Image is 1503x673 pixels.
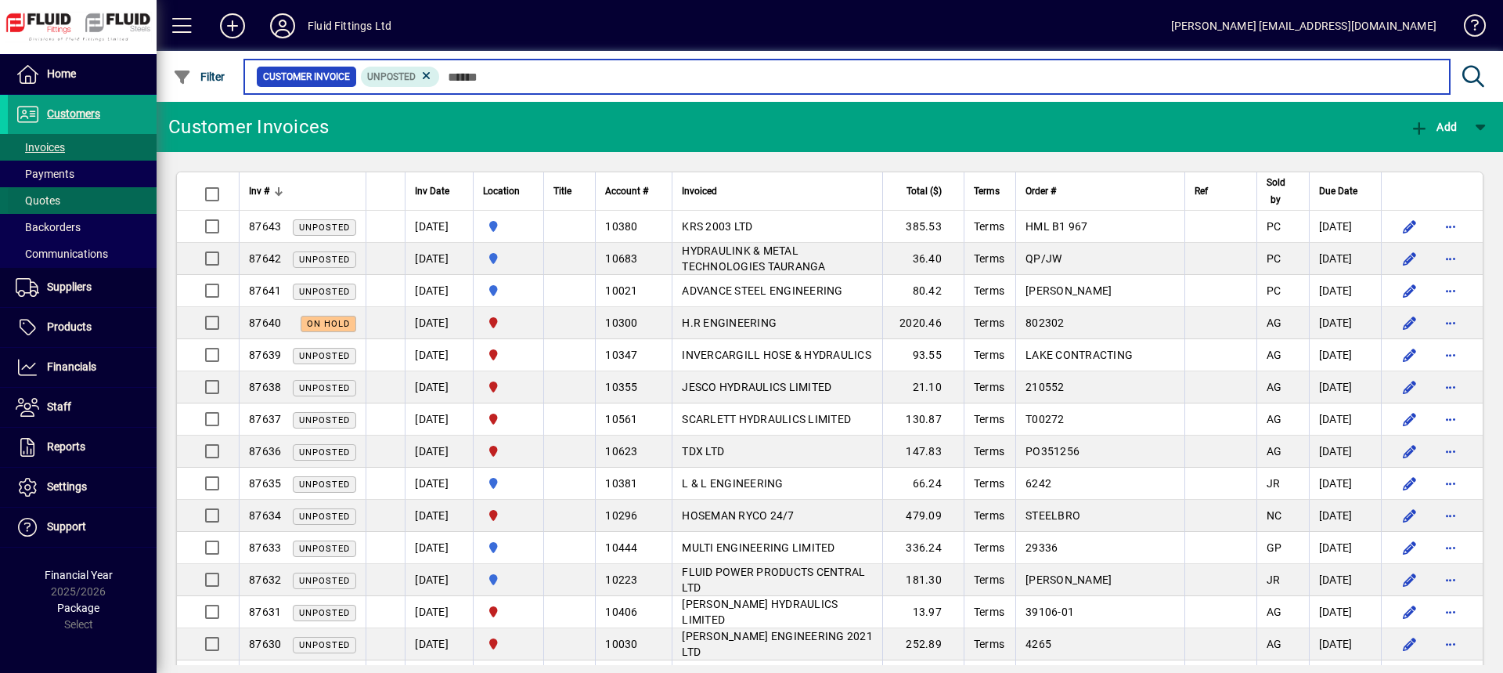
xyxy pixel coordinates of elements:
[405,596,473,628] td: [DATE]
[249,220,281,233] span: 87643
[1397,599,1422,624] button: Edit
[974,349,1004,361] span: Terms
[8,241,157,267] a: Communications
[605,573,637,586] span: 10223
[249,317,281,329] span: 87640
[882,500,964,532] td: 479.09
[605,349,637,361] span: 10347
[299,415,350,425] span: Unposted
[168,114,329,139] div: Customer Invoices
[974,606,1004,618] span: Terms
[682,349,871,361] span: INVERCARGILL HOSE & HYDRAULICS
[483,635,534,653] span: CHRISTCHURCH
[882,532,964,564] td: 336.24
[1171,13,1436,38] div: [PERSON_NAME] [EMAIL_ADDRESS][DOMAIN_NAME]
[299,544,350,554] span: Unposted
[605,541,637,554] span: 10444
[483,218,534,235] span: AUCKLAND
[1397,374,1422,400] button: Edit
[249,252,281,265] span: 87642
[1025,183,1056,200] span: Order #
[415,183,463,200] div: Inv Date
[682,566,865,594] span: FLUID POWER PRODUCTS CENTRAL LTD
[974,413,1004,425] span: Terms
[682,317,777,329] span: H.R ENGINEERING
[882,211,964,243] td: 385.53
[483,314,534,331] span: CHRISTCHURCH
[299,255,350,265] span: Unposted
[483,282,534,299] span: AUCKLAND
[605,252,637,265] span: 10683
[1267,541,1282,554] span: GP
[1025,381,1065,393] span: 210552
[974,317,1004,329] span: Terms
[8,161,157,187] a: Payments
[47,360,96,373] span: Financials
[974,638,1004,650] span: Terms
[405,275,473,307] td: [DATE]
[1267,638,1282,650] span: AG
[249,606,281,618] span: 87631
[682,445,724,458] span: TDX LTD
[249,638,281,650] span: 87630
[1438,278,1463,303] button: More options
[1025,284,1112,297] span: [PERSON_NAME]
[8,187,157,214] a: Quotes
[8,134,157,161] a: Invoices
[483,507,534,524] span: CHRISTCHURCH
[1309,500,1381,532] td: [DATE]
[1397,407,1422,432] button: Edit
[299,223,350,233] span: Unposted
[1319,183,1357,200] span: Due Date
[605,509,637,522] span: 10296
[1267,477,1281,490] span: JR
[483,183,534,200] div: Location
[47,67,76,80] span: Home
[249,509,281,522] span: 87634
[1438,599,1463,624] button: More options
[1267,284,1281,297] span: PC
[1309,564,1381,596] td: [DATE]
[483,378,534,396] span: CHRISTCHURCH
[249,573,281,586] span: 87632
[299,640,350,650] span: Unposted
[605,445,637,458] span: 10623
[405,468,473,500] td: [DATE]
[1397,278,1422,303] button: Edit
[553,183,586,200] div: Title
[249,413,281,425] span: 87637
[249,349,281,361] span: 87639
[299,287,350,297] span: Unposted
[1438,214,1463,239] button: More options
[8,268,157,307] a: Suppliers
[361,67,440,87] mat-chip: Customer Invoice Status: Unposted
[682,630,873,658] span: [PERSON_NAME] ENGINEERING 2021 LTD
[249,541,281,554] span: 87633
[605,381,637,393] span: 10355
[405,339,473,371] td: [DATE]
[173,71,225,83] span: Filter
[882,403,964,436] td: 130.87
[8,308,157,347] a: Products
[299,479,350,490] span: Unposted
[682,220,752,233] span: KRS 2003 LTD
[605,413,637,425] span: 10561
[1438,374,1463,400] button: More options
[8,55,157,94] a: Home
[1438,631,1463,657] button: More options
[1025,413,1065,425] span: T00272
[1309,596,1381,628] td: [DATE]
[682,284,842,297] span: ADVANCE STEEL ENGINEERING
[1309,403,1381,436] td: [DATE]
[299,383,350,393] span: Unposted
[1267,445,1282,458] span: AG
[1025,349,1133,361] span: LAKE CONTRACTING
[405,403,473,436] td: [DATE]
[605,317,637,329] span: 10300
[882,468,964,500] td: 66.24
[483,539,534,556] span: AUCKLAND
[249,381,281,393] span: 87638
[8,348,157,387] a: Financials
[47,320,92,333] span: Products
[1267,413,1282,425] span: AG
